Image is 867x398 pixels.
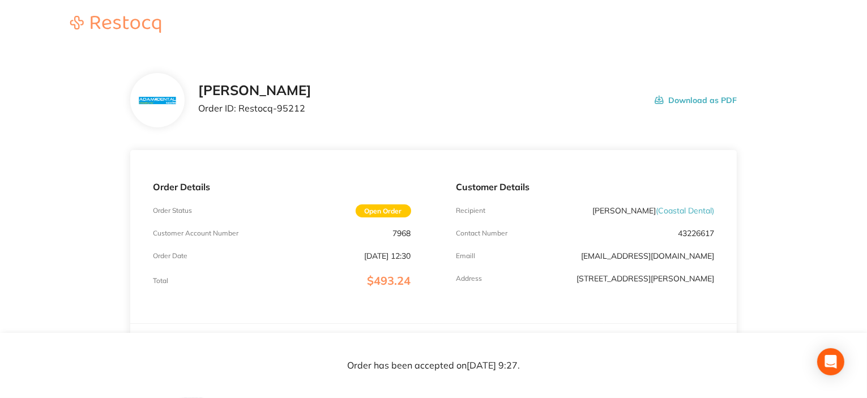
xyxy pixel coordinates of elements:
[655,83,737,118] button: Download as PDF
[393,229,411,238] p: 7968
[678,229,714,238] p: 43226617
[656,206,714,216] span: ( Coastal Dental )
[456,182,715,192] p: Customer Details
[153,252,187,260] p: Order Date
[604,324,652,350] th: Quantity
[59,16,172,35] a: Restocq logo
[434,324,519,350] th: Contract Price Excl. GST
[817,348,844,375] div: Open Intercom Messenger
[592,206,714,215] p: [PERSON_NAME]
[456,229,508,237] p: Contact Number
[153,182,411,192] p: Order Details
[139,97,176,104] img: N3hiYW42Mg
[198,83,311,99] h2: [PERSON_NAME]
[130,324,434,350] th: Item
[652,324,737,350] th: Total
[356,204,411,217] span: Open Order
[519,324,604,350] th: RRP Price Excl. GST
[456,252,476,260] p: Emaill
[581,251,714,261] a: [EMAIL_ADDRESS][DOMAIN_NAME]
[153,229,238,237] p: Customer Account Number
[347,361,520,371] p: Order has been accepted on [DATE] 9:27 .
[59,16,172,33] img: Restocq logo
[368,273,411,288] span: $493.24
[365,251,411,260] p: [DATE] 12:30
[456,207,486,215] p: Recipient
[456,275,482,283] p: Address
[198,103,311,113] p: Order ID: Restocq- 95212
[153,207,192,215] p: Order Status
[576,274,714,283] p: [STREET_ADDRESS][PERSON_NAME]
[153,277,168,285] p: Total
